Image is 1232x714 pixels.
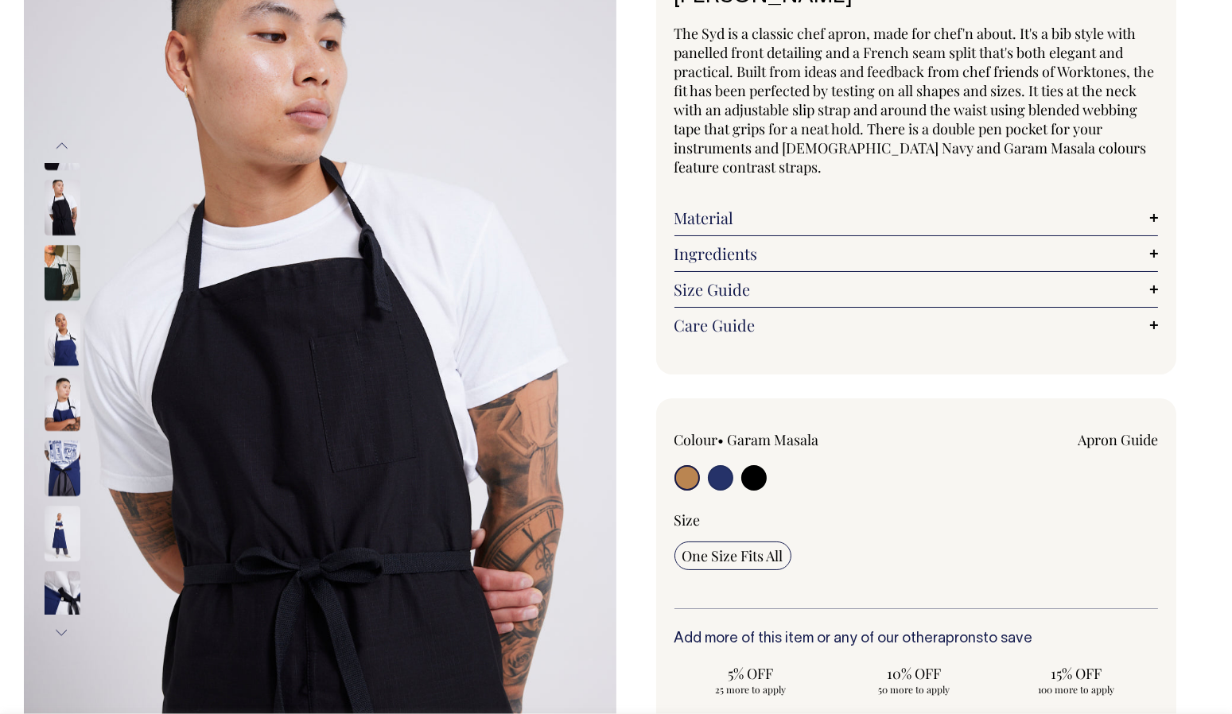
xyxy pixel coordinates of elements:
span: • [718,430,725,449]
span: The Syd is a classic chef apron, made for chef'n about. It's a bib style with panelled front deta... [674,24,1155,177]
div: Colour [674,430,868,449]
a: Material [674,208,1159,227]
span: 25 more to apply [682,683,820,696]
a: aprons [939,632,984,646]
img: black [45,180,80,236]
h6: Add more of this item or any of our other to save [674,631,1159,647]
img: black [45,246,80,301]
button: Next [50,615,74,651]
span: 50 more to apply [845,683,982,696]
img: french-navy [45,506,80,562]
button: Previous [50,128,74,164]
span: 100 more to apply [1008,683,1145,696]
img: french-navy [45,572,80,627]
img: french-navy [45,311,80,367]
input: 15% OFF 100 more to apply [1000,659,1153,700]
input: 10% OFF 50 more to apply [837,659,990,700]
span: 5% OFF [682,664,820,683]
input: 5% OFF 25 more to apply [674,659,828,700]
div: Size [674,510,1159,530]
span: One Size Fits All [682,546,783,565]
img: french-navy [45,376,80,432]
span: 10% OFF [845,664,982,683]
label: Garam Masala [728,430,819,449]
a: Size Guide [674,280,1159,299]
input: One Size Fits All [674,541,791,570]
a: Ingredients [674,244,1159,263]
a: Apron Guide [1078,430,1158,449]
a: Care Guide [674,316,1159,335]
span: 15% OFF [1008,664,1145,683]
img: french-navy [45,441,80,497]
